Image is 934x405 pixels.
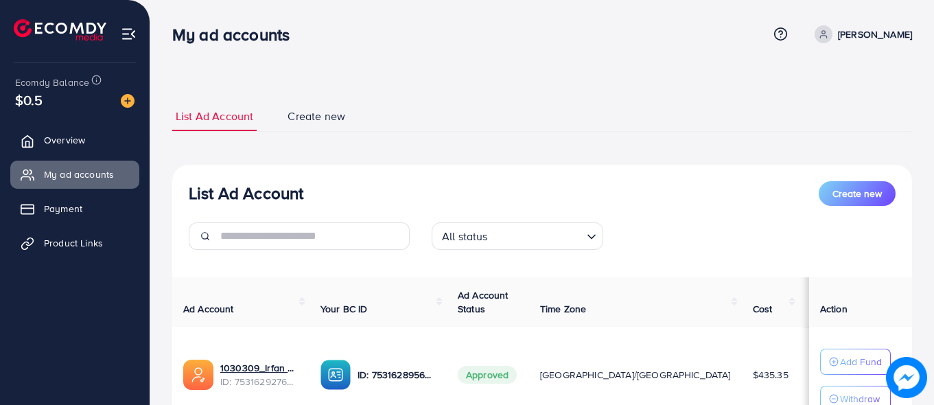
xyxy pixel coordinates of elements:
span: All status [439,227,491,246]
h3: My ad accounts [172,25,301,45]
div: Search for option [432,222,603,250]
span: Your BC ID [320,302,368,316]
span: Action [820,302,848,316]
a: Payment [10,195,139,222]
span: [GEOGRAPHIC_DATA]/[GEOGRAPHIC_DATA] [540,368,731,382]
img: logo [14,19,106,40]
span: Create new [832,187,882,200]
span: Product Links [44,236,103,250]
span: $435.35 [753,368,789,382]
span: Overview [44,133,85,147]
span: Create new [288,108,345,124]
p: ID: 7531628956861300737 [358,367,436,383]
span: $0.5 [15,90,43,110]
a: My ad accounts [10,161,139,188]
span: Ecomdy Balance [15,76,89,89]
div: <span class='underline'>1030309_Irfan Khan_1753594100109</span></br>7531629276429434881 [220,361,299,389]
img: ic-ads-acc.e4c84228.svg [183,360,213,390]
img: image [121,94,135,108]
button: Add Fund [820,349,891,375]
span: Cost [753,302,773,316]
span: Payment [44,202,82,216]
a: Overview [10,126,139,154]
span: My ad accounts [44,167,114,181]
p: Add Fund [840,354,882,370]
img: image [886,357,927,398]
a: Product Links [10,229,139,257]
span: List Ad Account [176,108,253,124]
img: ic-ba-acc.ded83a64.svg [320,360,351,390]
span: Ad Account Status [458,288,509,316]
input: Search for option [492,224,581,246]
span: Ad Account [183,302,234,316]
span: Time Zone [540,302,586,316]
span: ID: 7531629276429434881 [220,375,299,389]
a: [PERSON_NAME] [809,25,912,43]
h3: List Ad Account [189,183,303,203]
button: Create new [819,181,896,206]
p: [PERSON_NAME] [838,26,912,43]
img: menu [121,26,137,42]
span: Approved [458,366,517,384]
a: 1030309_Irfan Khan_1753594100109 [220,361,299,375]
